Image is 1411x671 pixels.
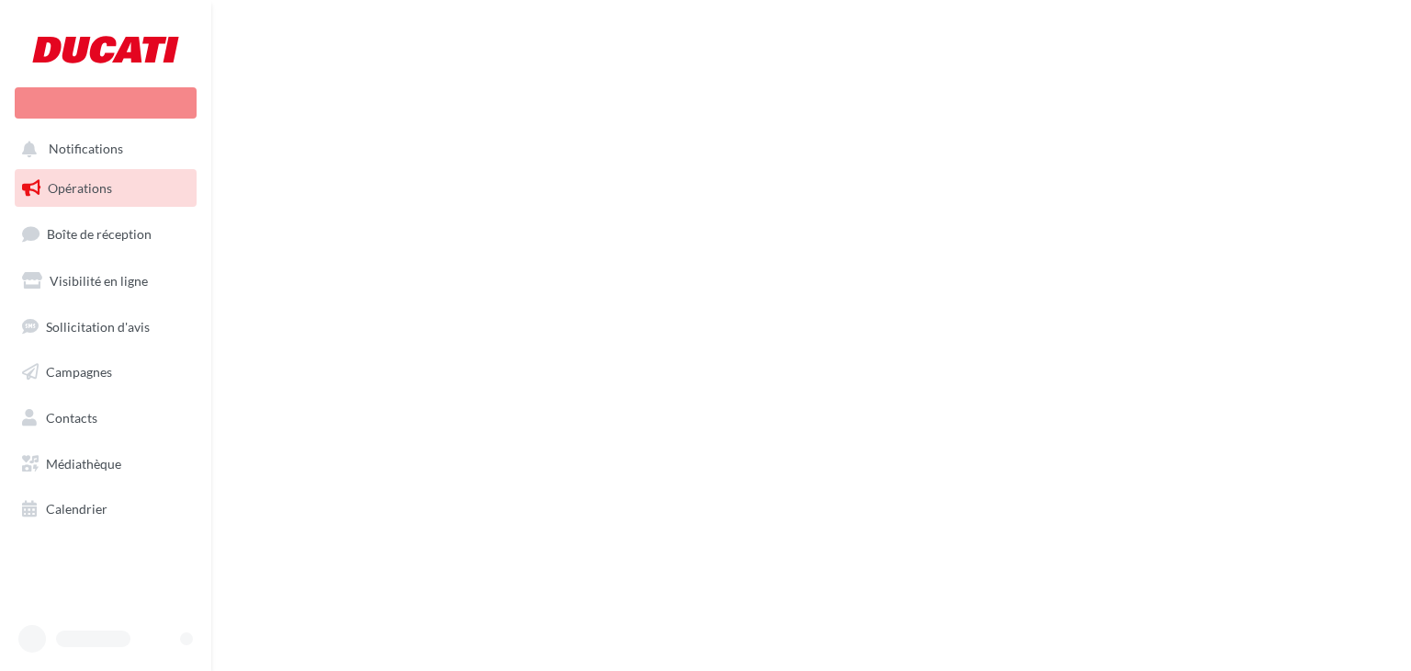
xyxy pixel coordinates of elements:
a: Calendrier [11,490,200,529]
span: Calendrier [46,501,107,517]
div: Nouvelle campagne [15,87,197,119]
span: Opérations [48,180,112,196]
span: Sollicitation d'avis [46,318,150,334]
span: Boîte de réception [47,226,152,242]
span: Médiathèque [46,456,121,472]
span: Contacts [46,410,97,426]
a: Sollicitation d'avis [11,308,200,347]
a: Visibilité en ligne [11,262,200,301]
span: Campagnes [46,364,112,380]
a: Médiathèque [11,445,200,483]
a: Contacts [11,399,200,438]
span: Visibilité en ligne [50,273,148,289]
span: Notifications [49,142,123,157]
a: Campagnes [11,353,200,392]
a: Opérations [11,169,200,208]
a: Boîte de réception [11,214,200,254]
